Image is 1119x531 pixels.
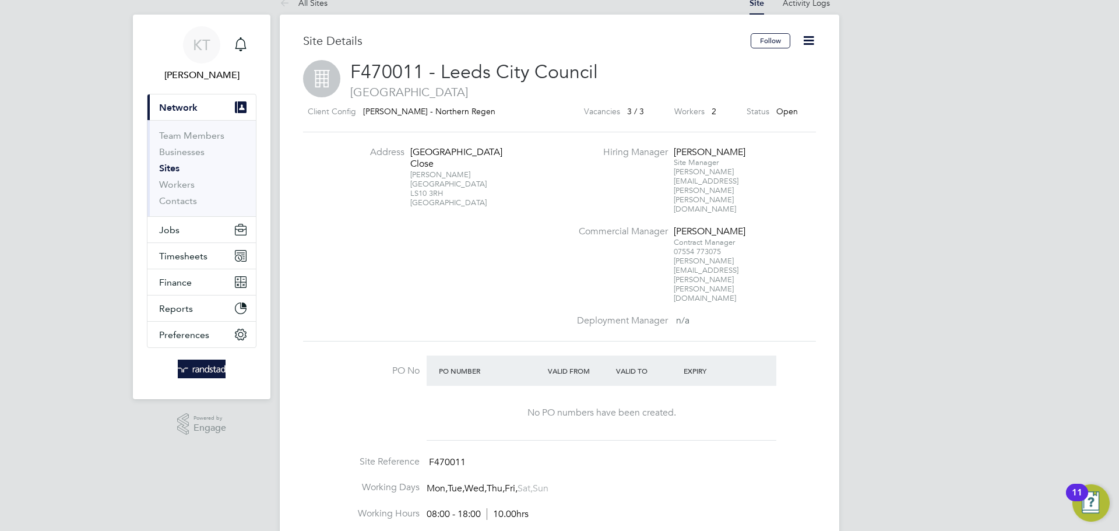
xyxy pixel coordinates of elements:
span: Thu, [487,483,505,494]
h3: Site Details [303,33,751,48]
button: Network [147,94,256,120]
span: [PERSON_NAME][EMAIL_ADDRESS][PERSON_NAME][PERSON_NAME][DOMAIN_NAME] [674,256,738,303]
label: Vacancies [584,104,620,119]
div: [PERSON_NAME] [674,226,747,238]
span: Sat, [518,483,533,494]
label: Site Reference [303,456,420,468]
button: Preferences [147,322,256,347]
span: Network [159,102,198,113]
span: Powered by [193,413,226,423]
a: Businesses [159,146,205,157]
span: Site Manager [674,157,719,167]
span: Finance [159,277,192,288]
div: Valid From [545,360,613,381]
a: Workers [159,179,195,190]
label: Working Days [303,481,420,494]
span: Jobs [159,224,180,235]
span: n/a [676,315,689,326]
span: Timesheets [159,251,207,262]
label: Commercial Manager [570,226,668,238]
button: Timesheets [147,243,256,269]
div: PO Number [436,360,545,381]
span: F470011 - Leeds City Council [350,61,598,83]
label: Client Config [308,104,356,119]
span: Reports [159,303,193,314]
a: Powered byEngage [177,413,227,435]
span: F470011 [429,456,466,468]
span: Fri, [505,483,518,494]
label: Workers [674,104,705,119]
span: 10.00hrs [487,508,529,520]
span: Engage [193,423,226,433]
span: KT [193,37,210,52]
a: Team Members [159,130,224,141]
label: Working Hours [303,508,420,520]
div: [PERSON_NAME] [674,146,747,159]
span: [PERSON_NAME] - Northern Regen [363,106,495,117]
label: PO No [303,365,420,377]
label: Hiring Manager [570,146,668,159]
div: No PO numbers have been created. [438,407,765,419]
div: 08:00 - 18:00 [427,508,529,521]
button: Follow [751,33,790,48]
span: Sun [533,483,548,494]
span: Kieran Trotter [147,68,256,82]
span: Preferences [159,329,209,340]
span: 07554 773075 [674,247,721,256]
nav: Main navigation [133,15,270,399]
button: Jobs [147,217,256,242]
label: Status [747,104,769,119]
div: Network [147,120,256,216]
span: Tue, [448,483,465,494]
span: Mon, [427,483,448,494]
div: 11 [1072,493,1082,508]
span: 2 [712,106,716,117]
label: Deployment Manager [570,315,668,327]
span: Open [776,106,798,117]
a: Contacts [159,195,197,206]
span: Contract Manager [674,237,735,247]
button: Reports [147,296,256,321]
span: [PERSON_NAME][EMAIL_ADDRESS][PERSON_NAME][PERSON_NAME][DOMAIN_NAME] [674,167,738,214]
button: Finance [147,269,256,295]
span: Wed, [465,483,487,494]
a: Sites [159,163,180,174]
a: KT[PERSON_NAME] [147,26,256,82]
div: [PERSON_NAME] [GEOGRAPHIC_DATA] LS10 3RH [GEOGRAPHIC_DATA] [410,170,483,208]
img: randstad-logo-retina.png [178,360,226,378]
button: Open Resource Center, 11 new notifications [1072,484,1110,522]
div: Valid To [613,360,681,381]
div: [GEOGRAPHIC_DATA] Close [410,146,483,171]
span: 3 / 3 [627,106,644,117]
div: Expiry [681,360,749,381]
a: Go to home page [147,360,256,378]
span: [GEOGRAPHIC_DATA] [303,85,816,100]
label: Address [340,146,404,159]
